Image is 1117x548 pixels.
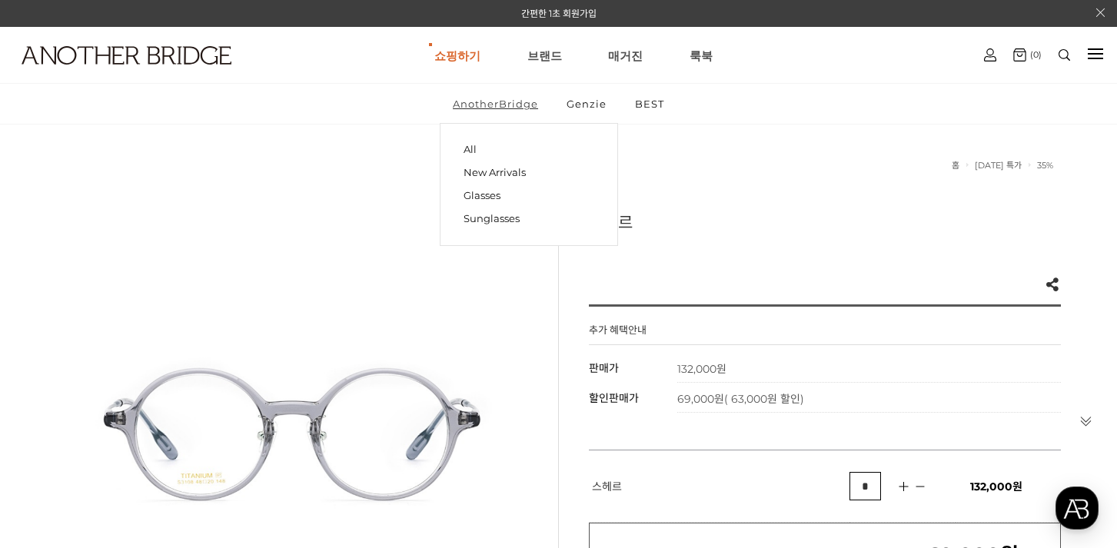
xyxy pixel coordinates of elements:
[238,443,256,456] span: 설정
[690,28,713,83] a: 룩북
[589,210,1062,233] h3: 스헤르
[724,392,804,406] span: ( 63,000원 할인)
[521,8,597,19] a: 간편한 1초 회원가입
[1013,48,1042,61] a: (0)
[464,184,594,207] a: Glasses
[608,28,643,83] a: 매거진
[622,84,677,124] a: BEST
[892,479,915,494] img: 수량증가
[589,391,639,405] span: 할인판매가
[464,207,594,230] a: Sunglasses
[975,160,1022,171] a: [DATE] 특가
[589,322,647,344] h4: 추가 혜택안내
[101,420,198,459] a: 대화
[677,392,804,406] span: 69,000원
[1037,160,1053,171] a: 35%
[677,362,726,376] strong: 132,000원
[589,450,850,523] td: 스헤르
[1059,49,1070,61] img: search
[22,46,231,65] img: logo
[8,46,175,102] a: logo
[464,139,594,161] a: All
[970,480,1022,493] span: 132,000원
[984,48,996,61] img: cart
[434,28,480,83] a: 쇼핑하기
[909,480,930,493] img: 수량감소
[952,160,959,171] a: 홈
[141,444,159,457] span: 대화
[527,28,562,83] a: 브랜드
[48,443,58,456] span: 홈
[198,420,295,459] a: 설정
[589,361,619,375] span: 판매가
[1026,49,1042,60] span: (0)
[464,161,594,184] a: New Arrivals
[1013,48,1026,61] img: cart
[5,420,101,459] a: 홈
[440,84,551,124] a: AnotherBridge
[554,84,620,124] a: Genzie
